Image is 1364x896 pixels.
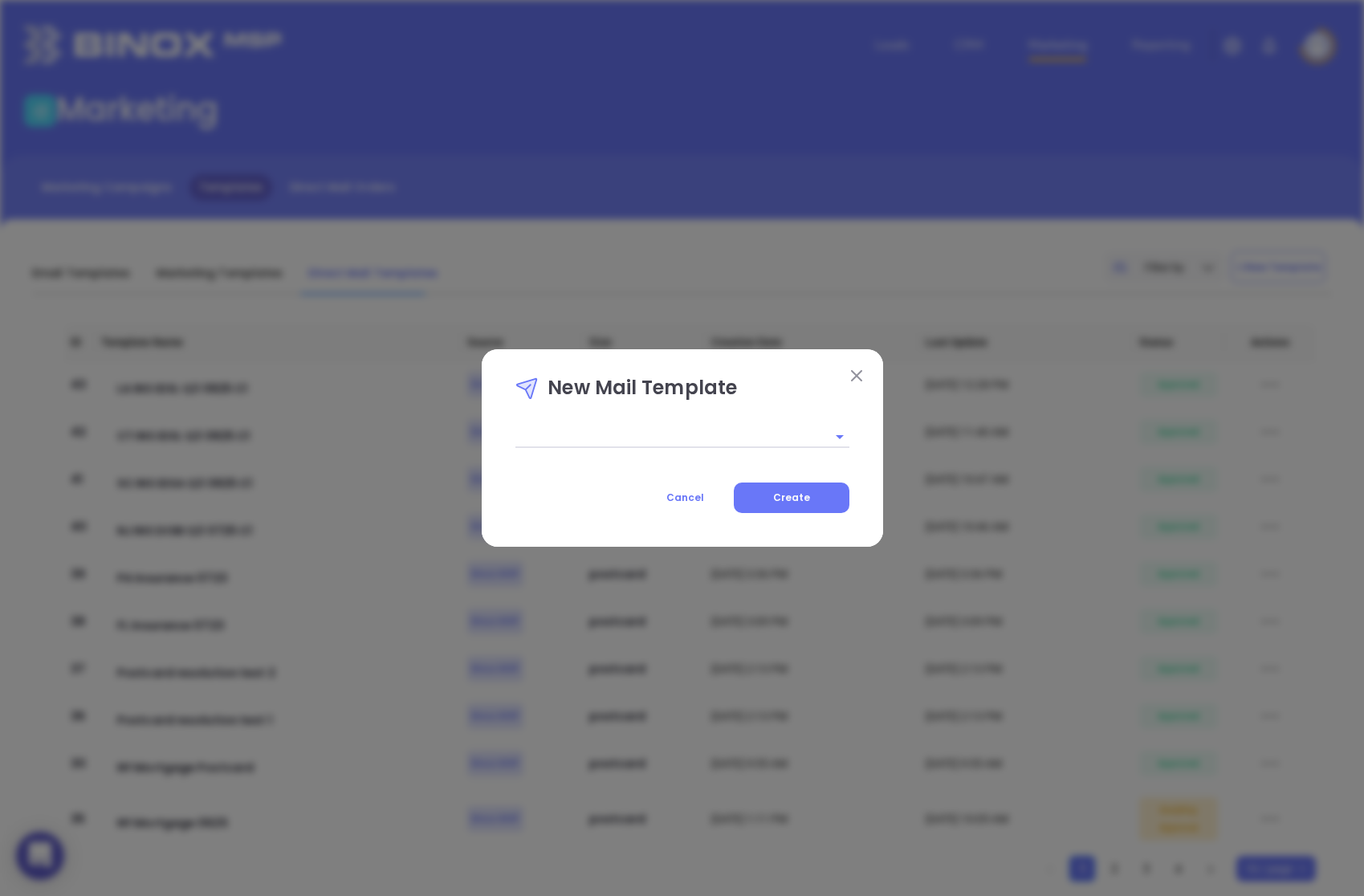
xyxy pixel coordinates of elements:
[851,370,862,381] img: close modal
[637,483,734,513] button: Cancel
[734,483,849,513] button: Create
[666,491,704,504] span: Cancel
[515,373,849,410] p: New Mail Template
[829,426,851,448] button: Open
[773,491,810,504] span: Create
